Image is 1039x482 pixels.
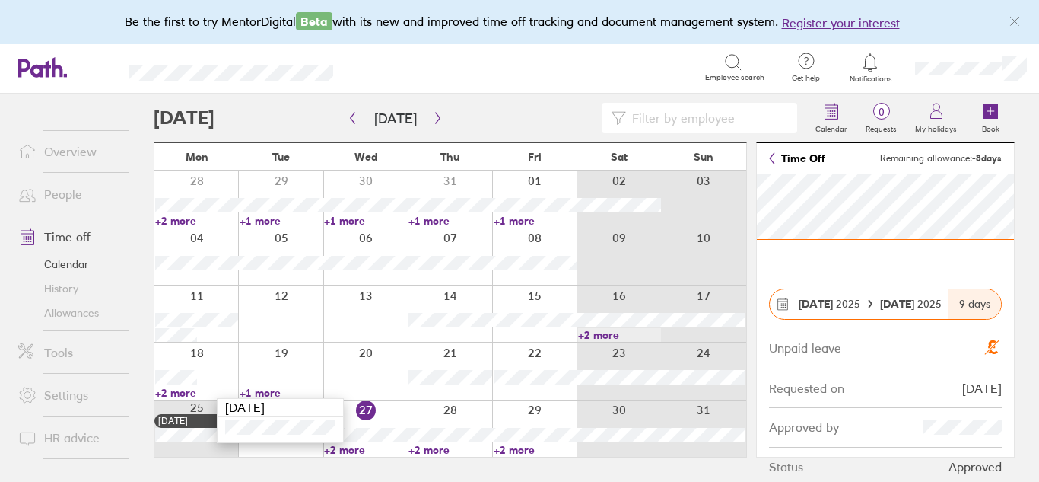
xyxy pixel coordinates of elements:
[354,151,377,163] span: Wed
[125,12,915,32] div: Be the first to try MentorDigital with its new and improved time off tracking and document manage...
[972,152,1002,164] strong: -8 days
[856,106,906,118] span: 0
[611,151,628,163] span: Sat
[856,94,906,142] a: 0Requests
[240,386,323,400] a: +1 more
[799,298,860,310] span: 2025
[694,151,713,163] span: Sun
[948,460,1002,474] div: Approved
[578,328,661,342] a: +2 more
[6,301,129,325] a: Allowances
[769,152,825,164] a: Time Off
[218,399,343,417] div: [DATE]
[769,338,841,355] div: Unpaid leave
[846,52,895,84] a: Notifications
[6,179,129,209] a: People
[799,297,833,311] strong: [DATE]
[626,104,788,132] input: Filter by employee
[966,94,1015,142] a: Book
[880,297,917,311] strong: [DATE]
[782,14,900,32] button: Register your interest
[408,443,491,457] a: +2 more
[806,120,856,134] label: Calendar
[769,460,803,474] div: Status
[494,214,577,228] a: +1 more
[6,423,129,453] a: HR advice
[362,106,429,131] button: [DATE]
[948,289,1001,319] div: 9 days
[906,94,966,142] a: My holidays
[528,151,542,163] span: Fri
[240,214,323,228] a: +1 more
[440,151,459,163] span: Thu
[846,75,895,84] span: Notifications
[374,60,413,74] div: Search
[6,380,129,410] a: Settings
[781,74,831,83] span: Get help
[906,120,966,134] label: My holidays
[324,214,407,228] a: +1 more
[973,120,1009,134] label: Book
[272,151,290,163] span: Tue
[769,381,844,395] div: Requested on
[408,214,491,228] a: +1 more
[6,252,129,276] a: Calendar
[806,94,856,142] a: Calendar
[856,120,906,134] label: Requests
[6,276,129,301] a: History
[880,153,1002,164] span: Remaining allowance:
[155,386,238,400] a: +2 more
[705,73,764,82] span: Employee search
[769,420,839,434] div: Approved by
[296,12,332,30] span: Beta
[494,443,577,457] a: +2 more
[186,151,208,163] span: Mon
[158,416,235,426] div: [DATE]
[6,337,129,368] a: Tools
[6,136,129,167] a: Overview
[962,381,1002,395] div: [DATE]
[155,214,238,228] a: +2 more
[324,443,407,457] a: +2 more
[880,298,942,310] span: 2025
[6,222,129,252] a: Time off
